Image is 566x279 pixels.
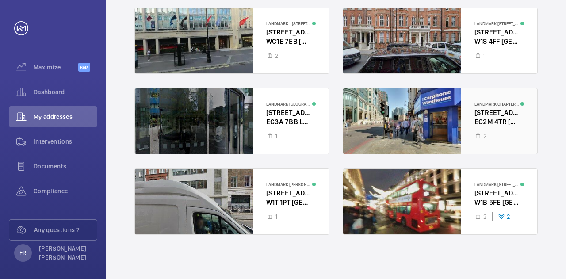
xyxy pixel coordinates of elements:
span: Interventions [34,137,97,146]
span: Maximize [34,63,78,72]
p: [PERSON_NAME] [PERSON_NAME] [39,244,92,262]
span: Dashboard [34,88,97,96]
p: ER [19,248,26,257]
span: Beta [78,63,90,72]
span: Any questions ? [34,225,97,234]
span: Compliance [34,187,97,195]
span: Documents [34,162,97,171]
span: My addresses [34,112,97,121]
